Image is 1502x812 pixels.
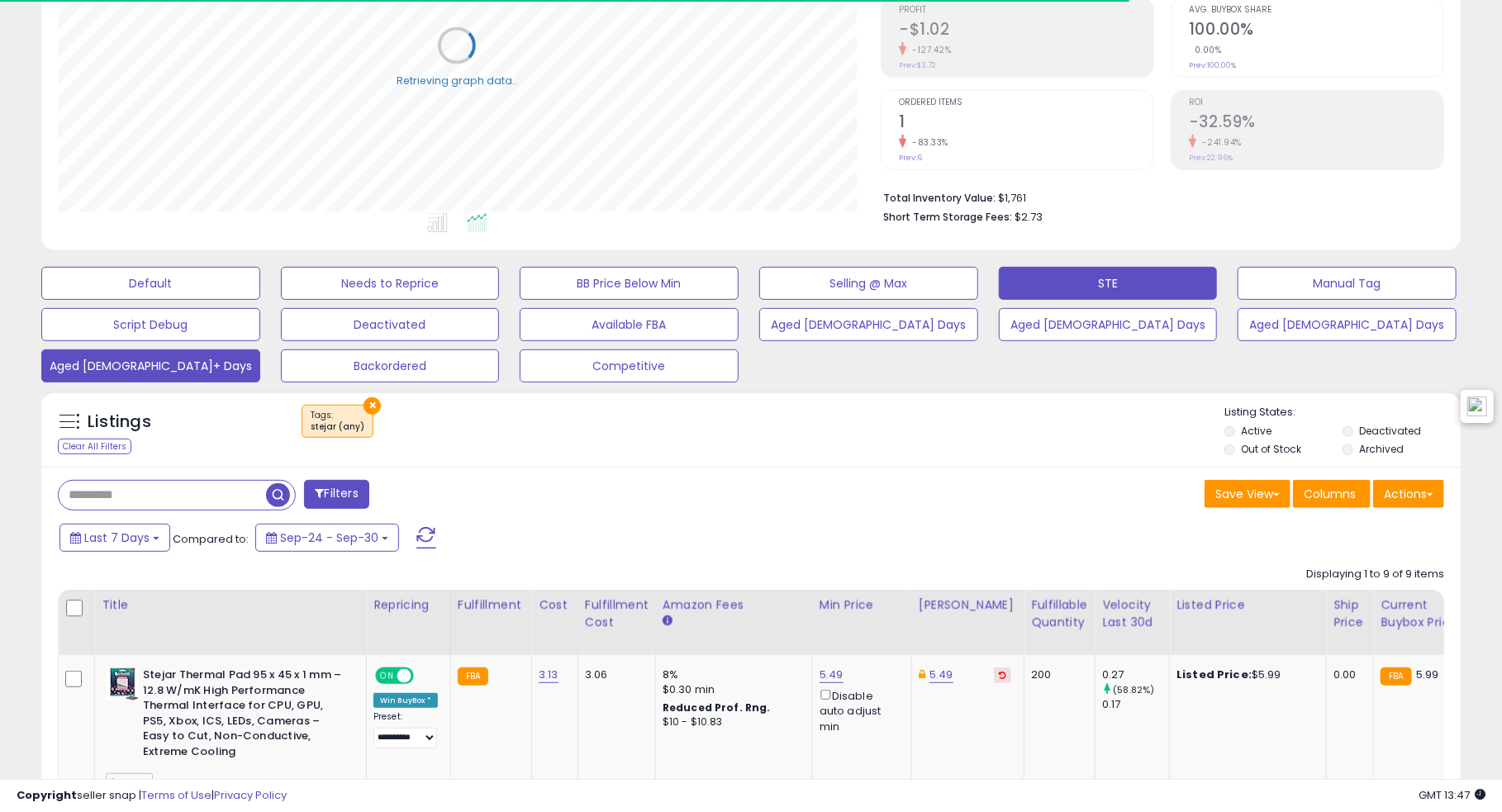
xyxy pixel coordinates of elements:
[373,711,438,748] div: Preset:
[58,439,131,454] div: Clear All Filters
[1189,6,1443,15] span: Avg. Buybox Share
[663,700,771,715] b: Reduced Prof. Rng.
[1031,667,1082,682] div: 200
[255,524,399,552] button: Sep-24 - Sep-30
[899,153,922,163] small: Prev: 6
[84,529,150,546] span: Last 7 Days
[883,187,1432,207] li: $1,761
[1224,405,1460,420] p: Listing States:
[280,529,378,546] span: Sep-24 - Sep-30
[281,308,500,341] button: Deactivated
[214,787,287,803] a: Privacy Policy
[143,667,344,763] b: Stejar Thermal Pad 95 x 45 x 1 mm – 12.8 W/mK High Performance Thermal Interface for CPU, GPU, PS...
[364,397,381,415] button: ×
[1419,787,1485,803] span: 2025-10-8 13:47 GMT
[281,267,500,300] button: Needs to Reprice
[520,349,739,382] button: Competitive
[41,349,260,382] button: Aged [DEMOGRAPHIC_DATA]+ Days
[1359,442,1404,456] label: Archived
[1205,480,1290,508] button: Save View
[663,667,800,682] div: 8%
[1176,596,1319,614] div: Listed Price
[1113,683,1154,696] small: (58.82%)
[899,6,1153,15] span: Profit
[411,669,438,683] span: OFF
[106,773,153,792] span: stejar
[17,787,77,803] strong: Copyright
[1196,136,1242,149] small: -241.94%
[919,596,1017,614] div: [PERSON_NAME]
[520,267,739,300] button: BB Price Below Min
[663,596,806,614] div: Amazon Fees
[311,409,364,434] span: Tags :
[106,667,139,700] img: 411GtKpX3eL._SL40_.jpg
[539,667,558,683] a: 3.13
[1189,98,1443,107] span: ROI
[999,308,1218,341] button: Aged [DEMOGRAPHIC_DATA] Days
[458,596,525,614] div: Fulfillment
[906,136,948,149] small: -83.33%
[17,788,287,804] div: seller snap | |
[1031,596,1088,631] div: Fulfillable Quantity
[1238,267,1457,300] button: Manual Tag
[906,44,951,56] small: -127.42%
[820,596,905,614] div: Min Price
[820,667,844,683] a: 5.49
[1304,486,1356,502] span: Columns
[377,669,397,683] span: ON
[539,596,571,614] div: Cost
[883,191,996,205] b: Total Inventory Value:
[1015,209,1043,225] span: $2.73
[311,421,364,433] div: stejar (any)
[1416,667,1439,682] span: 5.99
[1381,596,1466,631] div: Current Buybox Price
[281,349,500,382] button: Backordered
[899,98,1153,107] span: Ordered Items
[1189,60,1236,70] small: Prev: 100.00%
[1102,697,1169,712] div: 0.17
[1189,153,1233,163] small: Prev: 22.96%
[899,60,936,70] small: Prev: $3.72
[373,693,438,708] div: Win BuyBox *
[1381,667,1411,686] small: FBA
[663,682,800,697] div: $0.30 min
[1176,667,1252,682] b: Listed Price:
[663,715,800,729] div: $10 - $10.83
[585,667,643,682] div: 3.06
[1359,424,1421,438] label: Deactivated
[899,20,1153,42] h2: -$1.02
[1189,112,1443,135] h2: -32.59%
[520,308,739,341] button: Available FBA
[88,411,151,434] h5: Listings
[1241,424,1271,438] label: Active
[883,210,1012,224] b: Short Term Storage Fees:
[1189,20,1443,42] h2: 100.00%
[1176,667,1314,682] div: $5.99
[1293,480,1371,508] button: Columns
[141,787,212,803] a: Terms of Use
[999,267,1218,300] button: STE
[304,480,368,509] button: Filters
[1189,44,1222,56] small: 0.00%
[458,667,488,686] small: FBA
[1306,567,1444,582] div: Displaying 1 to 9 of 9 items
[1241,442,1301,456] label: Out of Stock
[929,667,953,683] a: 5.49
[173,531,249,547] span: Compared to:
[1238,308,1457,341] button: Aged [DEMOGRAPHIC_DATA] Days
[1333,667,1361,682] div: 0.00
[41,308,260,341] button: Script Debug
[373,596,444,614] div: Repricing
[41,267,260,300] button: Default
[899,112,1153,135] h2: 1
[759,267,978,300] button: Selling @ Max
[59,524,170,552] button: Last 7 Days
[1333,596,1367,631] div: Ship Price
[397,74,517,88] div: Retrieving graph data..
[663,614,673,629] small: Amazon Fees.
[585,596,649,631] div: Fulfillment Cost
[1467,397,1487,416] img: icon48.png
[820,686,899,734] div: Disable auto adjust min
[1102,667,1169,682] div: 0.27
[1102,596,1162,631] div: Velocity Last 30d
